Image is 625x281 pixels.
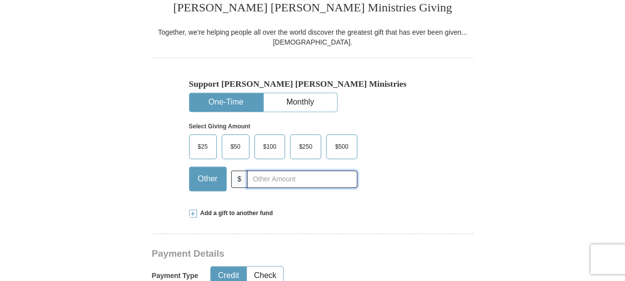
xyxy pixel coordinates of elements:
[193,139,213,154] span: $25
[264,93,337,112] button: Monthly
[226,139,245,154] span: $50
[193,171,223,186] span: Other
[152,27,474,47] div: Together, we're helping people all over the world discover the greatest gift that has ever been g...
[152,272,198,280] h5: Payment Type
[189,123,250,130] strong: Select Giving Amount
[231,170,248,188] span: $
[247,170,357,188] input: Other Amount
[294,139,317,154] span: $250
[258,139,282,154] span: $100
[330,139,353,154] span: $500
[152,248,404,260] h3: Payment Details
[189,79,436,89] h5: Support [PERSON_NAME] [PERSON_NAME] Ministries
[197,209,273,218] span: Add a gift to another fund
[190,93,263,112] button: One-Time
